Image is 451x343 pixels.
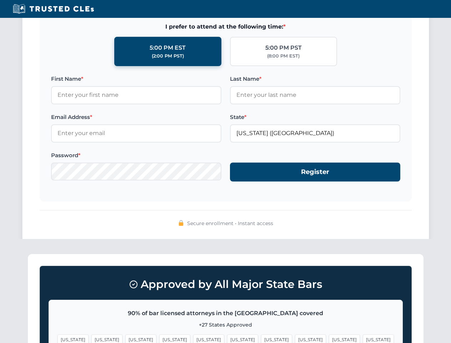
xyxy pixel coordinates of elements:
[230,124,400,142] input: Florida (FL)
[150,43,186,53] div: 5:00 PM EST
[57,309,394,318] p: 90% of bar licensed attorneys in the [GEOGRAPHIC_DATA] covered
[152,53,184,60] div: (2:00 PM PST)
[51,151,221,160] label: Password
[267,53,300,60] div: (8:00 PM EST)
[230,113,400,121] label: State
[178,220,184,226] img: 🔒
[230,75,400,83] label: Last Name
[51,124,221,142] input: Enter your email
[11,4,96,14] img: Trusted CLEs
[265,43,302,53] div: 5:00 PM PST
[51,75,221,83] label: First Name
[51,22,400,31] span: I prefer to attend at the following time:
[51,113,221,121] label: Email Address
[57,321,394,329] p: +27 States Approved
[230,86,400,104] input: Enter your last name
[51,86,221,104] input: Enter your first name
[230,163,400,182] button: Register
[187,219,273,227] span: Secure enrollment • Instant access
[49,275,403,294] h3: Approved by All Major State Bars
